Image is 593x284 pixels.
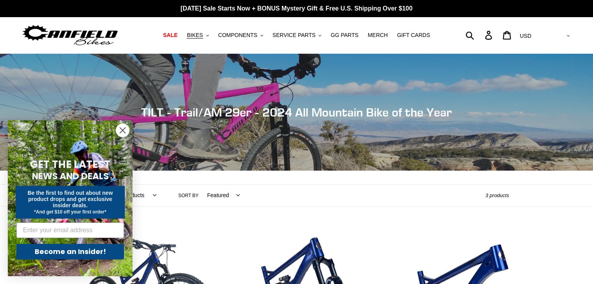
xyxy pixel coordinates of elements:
button: BIKES [183,30,212,41]
a: SALE [159,30,181,41]
span: SERVICE PARTS [273,32,315,39]
button: Become an Insider! [16,244,124,259]
img: Canfield Bikes [21,23,119,48]
a: GG PARTS [327,30,362,41]
a: GIFT CARDS [393,30,434,41]
button: COMPONENTS [214,30,267,41]
span: 3 products [485,192,509,198]
span: Be the first to find out about new product drops and get exclusive insider deals. [28,190,113,208]
span: COMPONENTS [218,32,257,39]
span: GG PARTS [331,32,358,39]
span: BIKES [187,32,203,39]
button: SERVICE PARTS [269,30,325,41]
span: TILT - Trail/AM 29er - 2024 All Mountain Bike of the Year [141,105,452,119]
span: SALE [163,32,177,39]
a: MERCH [364,30,391,41]
label: Sort by [178,192,198,199]
span: NEWS AND DEALS [32,170,109,182]
span: MERCH [368,32,388,39]
span: GET THE LATEST [30,157,110,171]
input: Search [470,26,490,44]
button: Close dialog [116,123,129,137]
input: Enter your email address [16,222,124,238]
span: GIFT CARDS [397,32,430,39]
span: *And get $10 off your first order* [34,209,106,215]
